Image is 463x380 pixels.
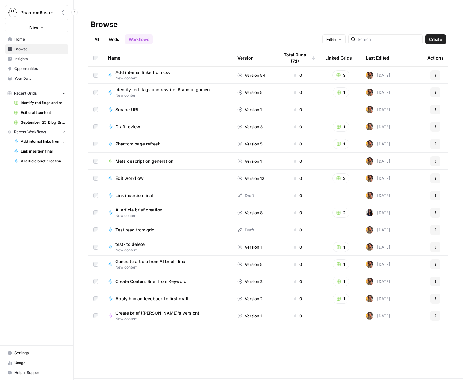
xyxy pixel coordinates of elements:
[333,294,349,304] button: 1
[115,265,191,270] span: New content
[91,20,118,29] div: Browse
[366,123,390,130] div: [DATE]
[366,278,373,285] img: ig4q4k97gip0ni4l5m9zkcyfayaz
[115,296,188,302] span: Apply human feedback to first draft
[14,91,37,96] span: Recent Grids
[366,175,390,182] div: [DATE]
[366,49,389,66] div: Last Edited
[115,175,144,181] span: Edit workflow
[14,76,66,81] span: Your Data
[237,175,264,181] div: Version 12
[366,72,390,79] div: [DATE]
[237,49,254,66] div: Version
[366,278,390,285] div: [DATE]
[322,34,346,44] button: Filter
[366,192,390,199] div: [DATE]
[326,36,336,42] span: Filter
[14,37,66,42] span: Home
[11,146,68,156] a: Link insertion final
[366,106,390,113] div: [DATE]
[237,244,262,250] div: Version 1
[14,46,66,52] span: Browse
[108,278,228,285] a: Create Content Brief from Keyword
[237,124,263,130] div: Version 3
[14,56,66,62] span: Insights
[429,36,442,42] span: Create
[279,192,315,199] div: 0
[237,261,263,267] div: Version 5
[115,227,155,233] span: Test read from grid
[14,350,66,356] span: Settings
[279,313,315,319] div: 0
[279,107,315,113] div: 0
[115,93,228,98] span: New content
[5,54,68,64] a: Insights
[237,192,254,199] div: Draft
[108,241,228,253] a: test- to deleteNew content
[237,72,265,78] div: Version 54
[21,139,66,144] span: Add internal links from csv
[237,210,263,216] div: Version 8
[366,140,390,148] div: [DATE]
[333,259,349,269] button: 1
[11,137,68,146] a: Add internal links from csv
[366,123,373,130] img: ig4q4k97gip0ni4l5m9zkcyfayaz
[366,209,390,216] div: [DATE]
[366,72,373,79] img: ig4q4k97gip0ni4l5m9zkcyfayaz
[332,70,349,80] button: 3
[105,34,123,44] a: Grids
[279,296,315,302] div: 0
[366,192,373,199] img: ig4q4k97gip0ni4l5m9zkcyfayaz
[5,89,68,98] button: Recent Grids
[14,370,66,375] span: Help + Support
[108,141,228,147] a: Phantom page refresh
[366,312,390,320] div: [DATE]
[5,358,68,368] a: Usage
[11,108,68,118] a: Edit draft content
[366,89,390,96] div: [DATE]
[237,313,262,319] div: Version 1
[5,74,68,83] a: Your Data
[115,247,149,253] span: New content
[237,107,262,113] div: Version 1
[279,227,315,233] div: 0
[333,242,349,252] button: 1
[279,141,315,147] div: 0
[333,277,349,286] button: 1
[237,227,254,233] div: Draft
[115,107,139,113] span: Scrape URL
[115,316,204,322] span: New content
[279,175,315,181] div: 0
[366,226,373,234] img: ig4q4k97gip0ni4l5m9zkcyfayaz
[125,34,153,44] a: Workflows
[279,158,315,164] div: 0
[29,24,38,30] span: New
[115,158,173,164] span: Meta description generation
[237,89,263,95] div: Version 5
[115,141,160,147] span: Phantom page refresh
[108,227,228,233] a: Test read from grid
[366,295,390,302] div: [DATE]
[115,310,199,316] span: Create brief ([PERSON_NAME]'s version)
[366,209,373,216] img: rox323kbkgutb4wcij4krxobkpon
[366,157,390,165] div: [DATE]
[333,87,349,97] button: 1
[366,312,373,320] img: ig4q4k97gip0ni4l5m9zkcyfayaz
[108,49,228,66] div: Name
[115,258,187,265] span: Generate article from AI brief- final
[237,296,263,302] div: Version 2
[115,207,162,213] span: AI article brief creation
[366,175,373,182] img: ig4q4k97gip0ni4l5m9zkcyfayaz
[5,34,68,44] a: Home
[21,100,66,106] span: Identify red flags and rewrite: Brand alignment editor Grid
[115,69,171,76] span: Add internal links from csv
[358,36,420,42] input: Search
[21,158,66,164] span: AI article brief creation
[279,72,315,78] div: 0
[108,296,228,302] a: Apply human feedback to first draft
[279,244,315,250] div: 0
[108,87,228,98] a: Identify red flags and rewrite: Brand alignment editorNew content
[115,278,187,285] span: Create Content Brief from Keyword
[427,49,444,66] div: Actions
[108,124,228,130] a: Draft review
